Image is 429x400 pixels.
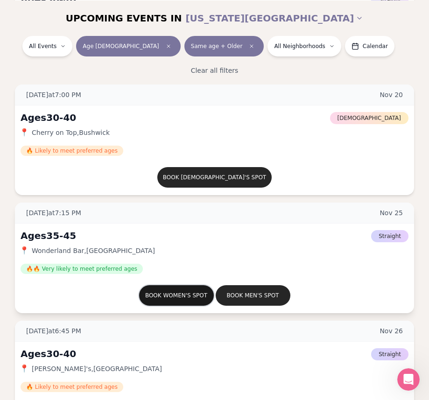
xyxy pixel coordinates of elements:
div: Ages 30-40 [21,347,76,360]
span: Age [DEMOGRAPHIC_DATA] [83,42,159,49]
button: Book men's spot [216,285,290,306]
span: Clear preference [246,40,257,51]
button: Calendar [345,35,394,56]
span: All Events [29,42,56,49]
span: 🔥 Likely to meet preferred ages [21,382,123,392]
span: Calendar [363,42,388,49]
button: Clear all filters [185,60,244,80]
button: Book women's spot [139,285,214,306]
button: Book [DEMOGRAPHIC_DATA]'s spot [157,167,272,188]
span: UPCOMING EVENTS IN [66,11,182,24]
span: [DATE] at 7:15 PM [26,208,81,218]
span: [DEMOGRAPHIC_DATA] [330,112,408,124]
span: Nov 20 [380,90,403,99]
button: All Events [22,35,72,56]
span: Straight [371,348,408,360]
span: Straight [371,230,408,242]
button: All Neighborhoods [267,35,341,56]
span: 🔥🔥 Very likely to meet preferred ages [21,264,143,274]
span: 📍 [21,365,28,372]
span: [DATE] at 7:00 PM [26,90,81,99]
span: Nov 26 [380,326,403,336]
span: 📍 [21,129,28,136]
div: Ages 30-40 [21,111,76,124]
span: 📍 [21,247,28,254]
span: [PERSON_NAME]'s , [GEOGRAPHIC_DATA] [32,364,162,373]
iframe: Intercom live chat [397,368,420,391]
span: [DATE] at 6:45 PM [26,326,81,336]
span: Nov 25 [380,208,403,218]
span: Clear age [163,40,174,51]
button: [US_STATE][GEOGRAPHIC_DATA] [185,7,363,28]
span: Wonderland Bar , [GEOGRAPHIC_DATA] [32,246,155,255]
button: Same age + OlderClear preference [184,35,264,56]
span: 🔥 Likely to meet preferred ages [21,146,123,156]
div: Ages 35-45 [21,229,76,242]
button: Age [DEMOGRAPHIC_DATA]Clear age [76,35,180,56]
span: Cherry on Top , Bushwick [32,128,110,137]
span: All Neighborhoods [274,42,325,49]
span: Same age + Older [191,42,243,49]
